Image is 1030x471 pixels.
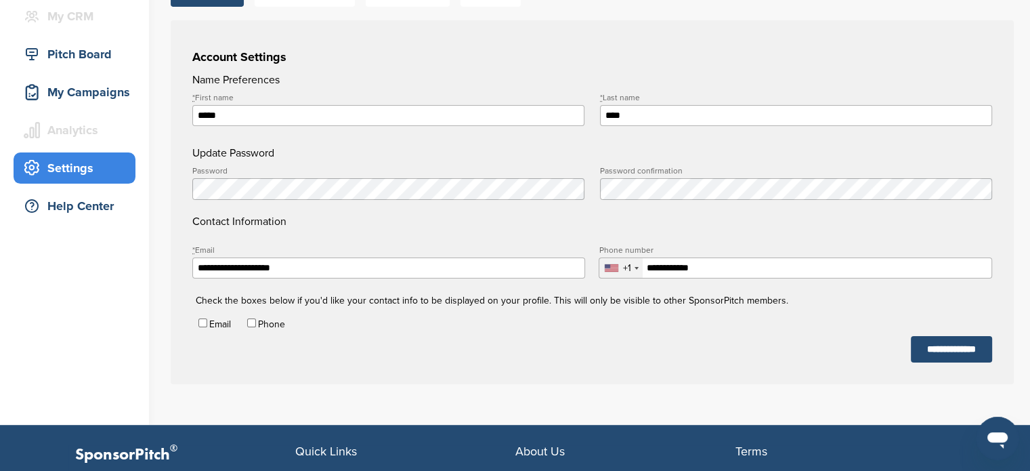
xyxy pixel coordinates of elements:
div: Analytics [20,118,135,142]
a: My CRM [14,1,135,32]
abbr: required [192,93,195,102]
div: Pitch Board [20,42,135,66]
span: Quick Links [295,444,357,459]
h4: Name Preferences [192,72,992,88]
div: My Campaigns [20,80,135,104]
span: ® [170,440,177,457]
a: My Campaigns [14,77,135,108]
a: Analytics [14,115,135,146]
div: Selected country [599,258,643,278]
div: Settings [20,156,135,180]
div: Help Center [20,194,135,218]
abbr: required [600,93,603,102]
a: Pitch Board [14,39,135,70]
h4: Contact Information [192,167,992,230]
label: Email [209,319,231,330]
span: Terms [735,444,767,459]
label: Email [192,246,585,254]
span: About Us [515,444,565,459]
a: Help Center [14,190,135,222]
label: Password confirmation [600,167,992,175]
abbr: required [192,245,195,255]
label: Phone [258,319,285,330]
label: Password [192,167,584,175]
p: SponsorPitch [75,445,295,465]
label: Phone number [599,246,991,254]
div: +1 [622,264,630,273]
h4: Update Password [192,145,992,161]
a: Settings [14,152,135,184]
h3: Account Settings [192,47,992,66]
label: Last name [600,94,992,102]
div: My CRM [20,4,135,28]
iframe: Button to launch messaging window [976,417,1019,460]
label: First name [192,94,584,102]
